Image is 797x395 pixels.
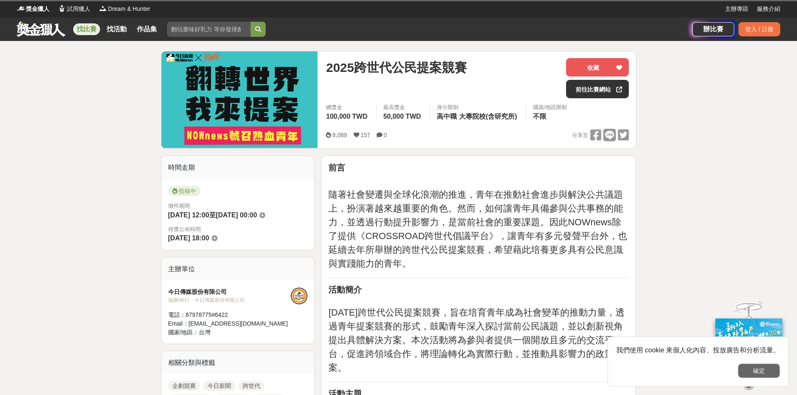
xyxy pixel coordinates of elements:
[566,80,629,98] a: 前往比賽網站
[437,103,519,112] div: 身分限制
[437,113,457,120] span: 高中職
[161,51,318,148] img: Cover Image
[572,129,588,142] span: 分享至
[133,23,160,35] a: 作品集
[209,212,216,219] span: 至
[168,288,291,296] div: 今日傳媒股份有限公司
[17,4,25,13] img: Logo
[328,285,362,294] strong: 活動簡介
[332,132,347,138] span: 8,089
[616,347,780,354] span: 我們使用 cookie 來個人化內容、投放廣告和分析流量。
[715,319,782,374] img: c171a689-fb2c-43c6-a33c-e56b1f4b2190.jpg
[108,5,150,13] span: Dream & Hunter
[326,113,367,120] span: 100,000 TWD
[459,113,517,120] span: 大專院校(含研究所)
[757,5,780,13] a: 服務介紹
[361,132,370,138] span: 157
[168,296,291,304] div: 協辦/執行： 今日傳媒股份有限公司
[168,311,291,319] div: 電話： 87978775#6422
[199,329,210,336] span: 台灣
[533,103,567,112] div: 國籍/地區限制
[167,22,251,37] input: 翻玩臺味好乳力 等你發揮創意！
[73,23,100,35] a: 找比賽
[168,225,308,234] span: 得獎公布時間
[328,163,345,172] strong: 前言
[99,5,150,13] a: LogoDream & Hunter
[326,103,369,112] span: 總獎金
[216,212,257,219] span: [DATE] 00:00
[238,381,264,391] a: 跨世代
[103,23,130,35] a: 找活動
[26,5,49,13] span: 獎金獵人
[161,351,315,375] div: 相關分類與標籤
[566,58,629,76] button: 收藏
[328,307,624,373] span: [DATE]跨世代公民提案競賽，旨在培育青年成為社會變革的推動力量，透過青年提案競賽的形式，鼓勵青年深入探討當前公民議題，並以創新視角提出具體解決方案。本次活動將為參與者提供一個開放且多元的交流...
[168,186,200,196] span: 投稿中
[738,364,780,378] button: 確定
[692,22,734,36] a: 辦比賽
[17,5,49,13] a: Logo獎金獵人
[383,103,423,112] span: 最高獎金
[725,5,748,13] a: 主辦專區
[384,132,387,138] span: 0
[168,319,291,328] div: Email： [EMAIL_ADDRESS][DOMAIN_NAME]
[168,203,190,209] span: 徵件期間
[328,189,627,269] span: 隨著社會變遷與全球化浪潮的推進，青年在推動社會進步與解決公共議題上，扮演著越來越重要的角色。然而，如何讓青年具備參與公共事務的能力，並透過行動提升影響力，是當前社會的重要課題。因此NOWnews...
[533,113,546,120] span: 不限
[203,381,235,391] a: 今日新聞
[168,212,209,219] span: [DATE] 12:00
[161,257,315,281] div: 主辦單位
[326,58,467,77] span: 2025跨世代公民提案競賽
[738,22,780,36] div: 登入 / 註冊
[383,113,421,120] span: 50,000 TWD
[168,381,200,391] a: 企劃競賽
[58,4,66,13] img: Logo
[161,156,315,179] div: 時間走期
[168,234,209,242] span: [DATE] 18:00
[67,5,90,13] span: 試用獵人
[99,4,107,13] img: Logo
[58,5,90,13] a: Logo試用獵人
[168,329,199,336] span: 國家/地區：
